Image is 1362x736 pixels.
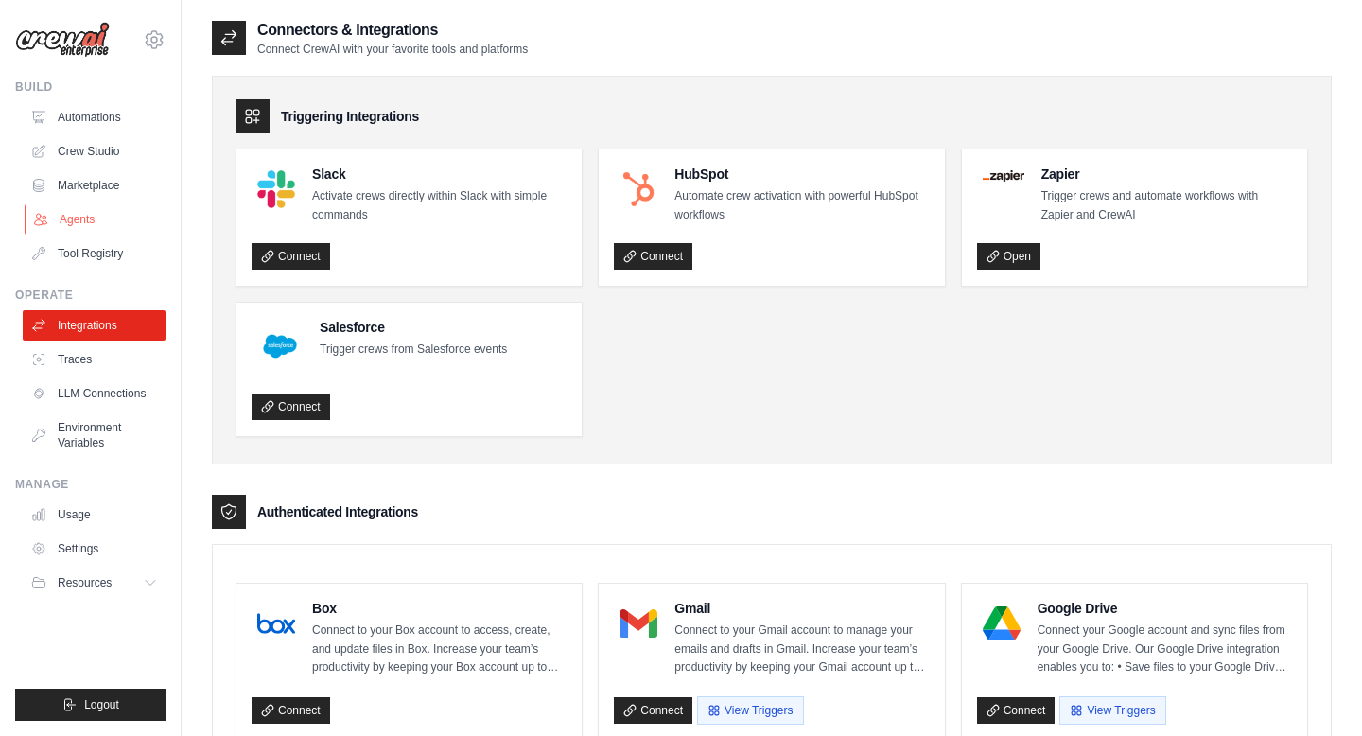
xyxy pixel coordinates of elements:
[674,622,929,677] p: Connect to your Gmail account to manage your emails and drafts in Gmail. Increase your team’s pro...
[614,243,692,270] a: Connect
[15,288,166,303] div: Operate
[1041,165,1292,184] h4: Zapier
[23,344,166,375] a: Traces
[23,534,166,564] a: Settings
[257,324,303,369] img: Salesforce Logo
[1038,622,1292,677] p: Connect your Google account and sync files from your Google Drive. Our Google Drive integration e...
[281,107,419,126] h3: Triggering Integrations
[620,605,657,642] img: Gmail Logo
[23,102,166,132] a: Automations
[257,42,528,57] p: Connect CrewAI with your favorite tools and platforms
[23,238,166,269] a: Tool Registry
[983,605,1021,642] img: Google Drive Logo
[58,575,112,590] span: Resources
[252,243,330,270] a: Connect
[23,378,166,409] a: LLM Connections
[15,689,166,721] button: Logout
[312,622,567,677] p: Connect to your Box account to access, create, and update files in Box. Increase your team’s prod...
[977,243,1040,270] a: Open
[320,318,507,337] h4: Salesforce
[674,599,929,618] h4: Gmail
[1038,599,1292,618] h4: Google Drive
[674,165,929,184] h4: HubSpot
[312,187,567,224] p: Activate crews directly within Slack with simple commands
[252,697,330,724] a: Connect
[257,170,295,208] img: Slack Logo
[614,697,692,724] a: Connect
[15,79,166,95] div: Build
[312,599,567,618] h4: Box
[697,696,803,725] button: View Triggers
[312,165,567,184] h4: Slack
[320,341,507,359] p: Trigger crews from Salesforce events
[15,477,166,492] div: Manage
[983,170,1024,182] img: Zapier Logo
[25,204,167,235] a: Agents
[23,170,166,201] a: Marketplace
[23,310,166,341] a: Integrations
[84,697,119,712] span: Logout
[674,187,929,224] p: Automate crew activation with powerful HubSpot workflows
[977,697,1056,724] a: Connect
[1041,187,1292,224] p: Trigger crews and automate workflows with Zapier and CrewAI
[257,19,528,42] h2: Connectors & Integrations
[252,394,330,420] a: Connect
[1059,696,1165,725] button: View Triggers
[257,605,295,642] img: Box Logo
[15,22,110,58] img: Logo
[257,502,418,521] h3: Authenticated Integrations
[23,499,166,530] a: Usage
[23,412,166,458] a: Environment Variables
[23,136,166,166] a: Crew Studio
[620,170,657,208] img: HubSpot Logo
[23,568,166,598] button: Resources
